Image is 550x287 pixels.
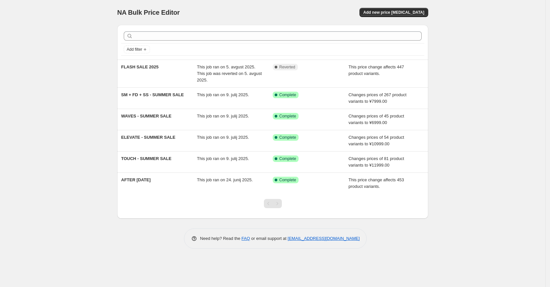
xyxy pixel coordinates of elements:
span: or email support at [250,236,288,241]
span: This price change affects 447 product variants. [349,64,404,76]
span: Add filter [127,47,142,52]
span: This job ran on 24. junij 2025. [197,177,253,182]
span: ELEVATE - SUMMER SALE [121,135,175,140]
span: This job ran on 9. julij 2025. [197,156,249,161]
span: This job ran on 9. julij 2025. [197,114,249,118]
span: SM + FD + SS - SUMMER SALE [121,92,184,97]
span: Complete [279,156,296,161]
button: Add filter [124,45,150,53]
span: Complete [279,135,296,140]
span: FLASH SALE 2025 [121,64,158,69]
a: FAQ [242,236,250,241]
span: TOUCH - SUMMER SALE [121,156,172,161]
span: Complete [279,114,296,119]
span: Changes prices of 81 product variants to ¥11999.00 [349,156,404,168]
span: Changes prices of 45 product variants to ¥6999.00 [349,114,404,125]
span: This job ran on 5. avgust 2025. This job was reverted on 5. avgust 2025. [197,64,262,82]
span: Need help? Read the [200,236,242,241]
span: Add new price [MEDICAL_DATA] [363,10,424,15]
span: This job ran on 9. julij 2025. [197,135,249,140]
button: Add new price [MEDICAL_DATA] [359,8,428,17]
span: Changes prices of 267 product variants to ¥7999.00 [349,92,407,104]
span: AFTER [DATE] [121,177,151,182]
span: Complete [279,92,296,98]
a: [EMAIL_ADDRESS][DOMAIN_NAME] [288,236,360,241]
span: This job ran on 9. julij 2025. [197,92,249,97]
span: Reverted [279,64,295,70]
span: WAVES - SUMMER SALE [121,114,172,118]
span: This price change affects 453 product variants. [349,177,404,189]
nav: Pagination [264,199,282,208]
span: Changes prices of 54 product variants to ¥10999.00 [349,135,404,146]
span: Complete [279,177,296,183]
span: NA Bulk Price Editor [117,9,180,16]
